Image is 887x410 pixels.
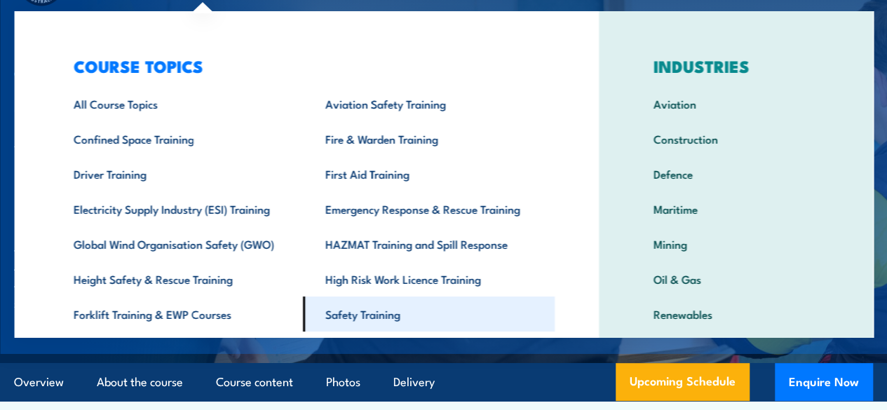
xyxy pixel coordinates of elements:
[303,332,555,367] a: Health & Safety Representative Training
[303,226,555,261] a: HAZMAT Training and Spill Response
[631,156,841,191] a: Defence
[631,56,841,76] h3: INDUSTRIES
[326,364,360,401] a: Photos
[216,364,293,401] a: Course content
[631,86,841,121] a: Aviation
[631,226,841,261] a: Mining
[51,56,555,76] h3: COURSE TOPICS
[51,121,303,156] a: Confined Space Training
[51,226,303,261] a: Global Wind Organisation Safety (GWO)
[51,156,303,191] a: Driver Training
[631,191,841,226] a: Maritime
[631,296,841,332] a: Renewables
[303,121,555,156] a: Fire & Warden Training
[14,364,64,401] a: Overview
[51,332,303,367] a: Santos Training
[51,296,303,332] a: Forklift Training & EWP Courses
[616,363,750,401] a: Upcoming Schedule
[51,86,303,121] a: All Course Topics
[303,296,555,332] a: Safety Training
[631,261,841,296] a: Oil & Gas
[775,363,873,401] button: Enquire Now
[97,364,183,401] a: About the course
[631,121,841,156] a: Construction
[303,156,555,191] a: First Aid Training
[393,364,435,401] a: Delivery
[51,191,303,226] a: Electricity Supply Industry (ESI) Training
[51,261,303,296] a: Height Safety & Rescue Training
[303,86,555,121] a: Aviation Safety Training
[303,191,555,226] a: Emergency Response & Rescue Training
[303,261,555,296] a: High Risk Work Licence Training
